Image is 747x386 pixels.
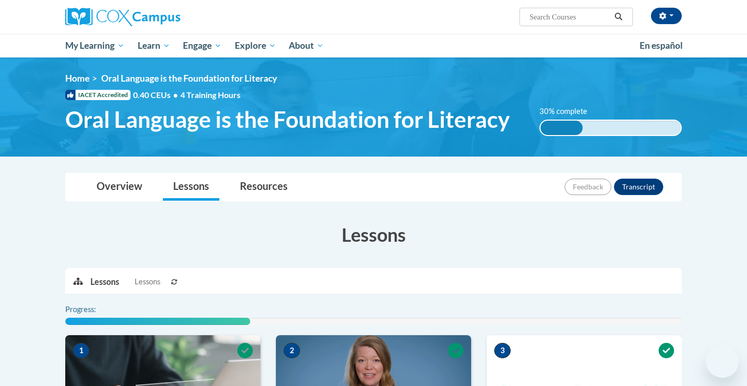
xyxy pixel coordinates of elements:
[633,35,689,56] a: En español
[65,40,124,52] span: My Learning
[283,34,331,57] a: About
[131,34,177,57] a: Learn
[59,34,131,57] a: My Learning
[540,121,583,135] div: 30% complete
[50,34,697,57] div: Main menu
[235,40,276,52] span: Explore
[565,179,611,195] button: Feedback
[614,179,663,195] button: Transcript
[86,173,153,201] a: Overview
[529,11,611,23] input: Search Courses
[101,73,277,84] span: Oral Language is the Foundation for Literacy
[173,90,178,100] span: •
[180,90,240,100] span: 4 Training Hours
[163,173,219,201] a: Lessons
[135,276,160,287] span: Lessons
[65,90,130,100] span: IACET Accredited
[65,222,682,247] h3: Lessons
[90,276,119,287] p: Lessons
[640,40,683,51] span: En español
[651,8,682,24] button: Account Settings
[289,40,324,52] span: About
[539,106,599,117] label: 30% complete
[228,34,283,57] a: Explore
[706,345,739,378] iframe: Button to launch messaging window
[65,8,260,26] a: Cox Campus
[73,343,89,358] span: 1
[65,106,510,133] span: Oral Language is the Foundation for Literacy
[65,304,124,315] label: Progress:
[183,40,221,52] span: Engage
[138,40,170,52] span: Learn
[611,11,626,23] button: Search
[133,89,180,101] span: 0.40 CEUs
[65,73,89,84] a: Home
[284,343,300,358] span: 2
[176,34,228,57] a: Engage
[494,343,511,358] span: 3
[65,8,180,26] img: Cox Campus
[230,173,298,201] a: Resources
